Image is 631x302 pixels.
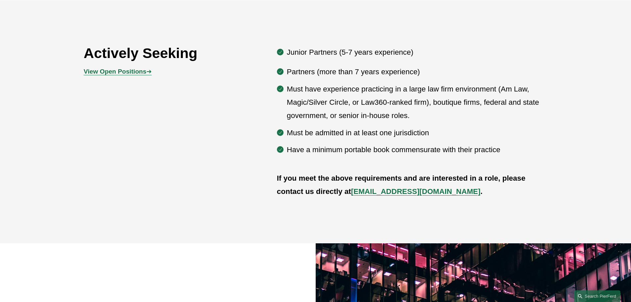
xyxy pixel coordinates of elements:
a: View Open Positions➔ [84,68,152,75]
a: Search this site [574,290,620,302]
span: ➔ [84,68,152,75]
h2: Actively Seeking [84,44,238,62]
strong: If you meet the above requirements and are interested in a role, please contact us directly at [277,174,528,196]
p: Junior Partners (5-7 years experience) [287,46,548,59]
p: Partners (more than 7 years experience) [287,65,548,79]
p: Must be admitted in at least one jurisdiction [287,126,548,140]
p: Must have experience practicing in a large law firm environment (Am Law, Magic/Silver Circle, or ... [287,83,548,123]
a: [EMAIL_ADDRESS][DOMAIN_NAME] [351,187,481,196]
strong: View Open Positions [84,68,146,75]
p: Have a minimum portable book commensurate with their practice [287,143,548,156]
strong: . [480,187,482,196]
